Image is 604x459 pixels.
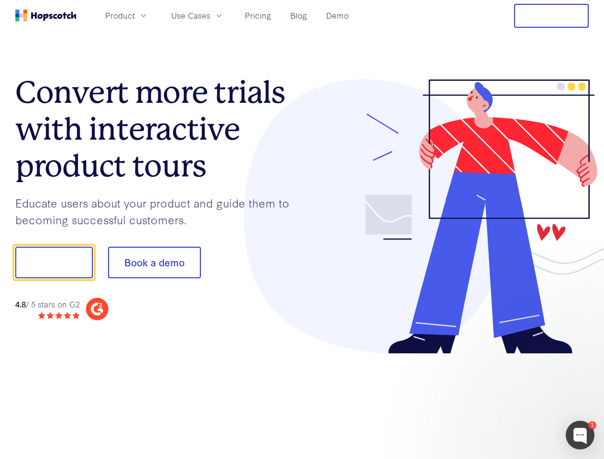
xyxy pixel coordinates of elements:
div: / 5 stars on G2 [15,298,80,310]
button: Product [99,8,154,23]
h1: Convert more trials with interactive product tours [15,74,302,184]
a: Pricing [241,8,275,23]
span: Use Cases [171,10,210,22]
p: Educate users about your product and guide them to becoming successful customers. [15,195,302,228]
button: Show me! [15,247,93,278]
strong: 4.8 [15,298,26,309]
a: Demo [322,8,352,23]
div: 1 [588,421,596,429]
button: Free Trial [514,4,589,28]
button: Book a demo [108,247,201,278]
span: Product [105,10,135,22]
button: Use Cases [165,8,230,23]
a: Home [15,10,77,22]
a: Blog [286,8,311,23]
